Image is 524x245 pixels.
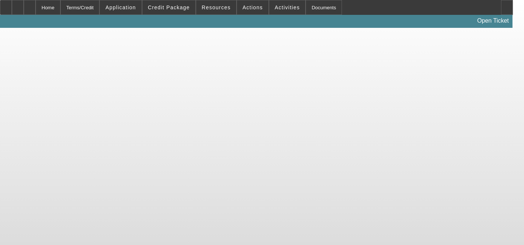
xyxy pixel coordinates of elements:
span: Resources [202,4,231,10]
button: Application [100,0,141,14]
span: Credit Package [148,4,190,10]
button: Actions [237,0,268,14]
a: Open Ticket [474,14,512,27]
button: Activities [269,0,306,14]
span: Application [105,4,136,10]
span: Activities [275,4,300,10]
span: Actions [243,4,263,10]
button: Credit Package [142,0,195,14]
button: Resources [196,0,236,14]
